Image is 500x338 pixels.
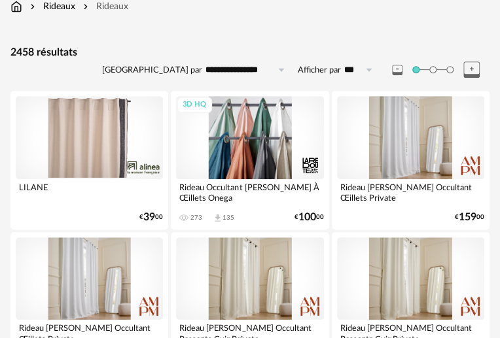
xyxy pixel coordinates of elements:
a: Rideau [PERSON_NAME] Occultant Œillets Private €15900 [332,91,490,229]
div: 273 [190,214,202,222]
label: Afficher par [298,65,341,76]
span: 159 [459,213,476,222]
div: Rideau [PERSON_NAME] Occultant Œillets Private [337,179,484,205]
span: 39 [143,213,155,222]
div: 135 [223,214,234,222]
label: [GEOGRAPHIC_DATA] par [102,65,202,76]
div: 3D HQ [177,97,212,113]
span: 100 [298,213,316,222]
div: Rideau Occultant [PERSON_NAME] À Œillets Onega [176,179,323,205]
a: LILANE €3900 [10,91,168,229]
div: € 00 [295,213,324,222]
span: Download icon [213,213,223,223]
div: € 00 [455,213,484,222]
div: € 00 [139,213,163,222]
div: LILANE [16,179,163,205]
div: 2458 résultats [10,46,490,59]
a: 3D HQ Rideau Occultant [PERSON_NAME] À Œillets Onega 273 Download icon 135 €10000 [171,91,329,229]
